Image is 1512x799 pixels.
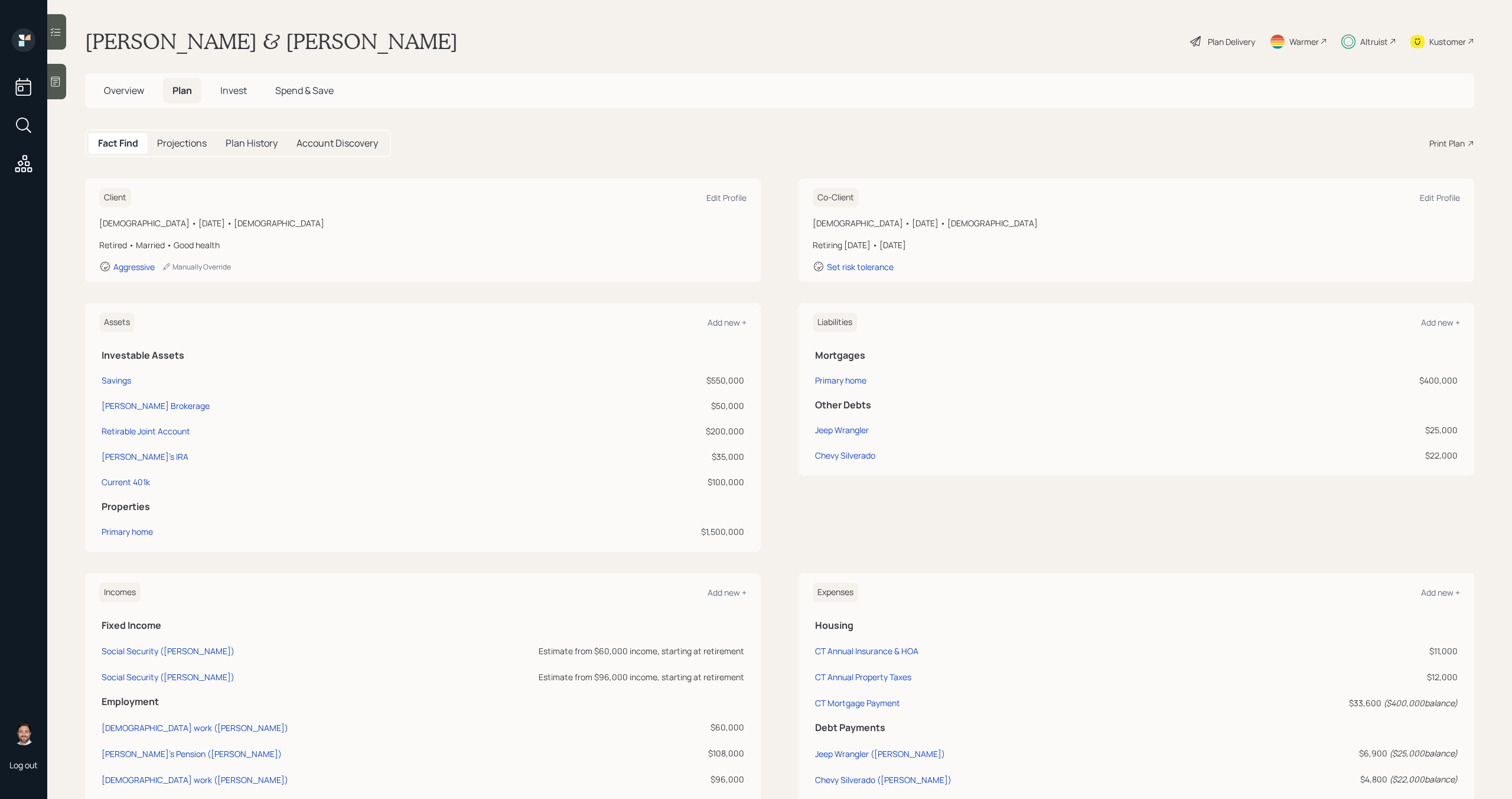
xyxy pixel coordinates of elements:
div: $33,600 [1233,697,1458,709]
div: Chevy Silverado [815,449,875,462]
div: Add new + [1421,587,1460,598]
div: Manually Override [162,262,231,272]
span: Spend & Save [275,84,334,97]
div: Jeep Wrangler ([PERSON_NAME]) [815,748,945,759]
div: $4,800 [1233,773,1458,785]
h6: Expenses [813,583,858,602]
div: [DEMOGRAPHIC_DATA] • [DATE] • [DEMOGRAPHIC_DATA] [99,217,747,229]
div: Add new + [1421,317,1460,328]
img: michael-russo-headshot.png [12,722,35,745]
div: Add new + [708,317,747,328]
h5: Fixed Income [102,620,744,631]
div: [DEMOGRAPHIC_DATA] work ([PERSON_NAME]) [102,722,288,733]
div: Retired • Married • Good health [99,239,747,251]
div: $200,000 [556,425,744,437]
div: $50,000 [556,399,744,412]
div: Edit Profile [1420,192,1460,203]
div: [PERSON_NAME] Brokerage [102,399,210,412]
div: Current 401k [102,476,150,488]
div: $12,000 [1233,671,1458,683]
div: Retirable Joint Account [102,425,190,437]
i: ( $25,000 balance) [1389,748,1458,759]
h5: Plan History [226,138,278,149]
h5: Housing [815,620,1458,631]
div: Altruist [1360,35,1388,48]
div: CT Annual Property Taxes [815,671,911,683]
div: Social Security ([PERSON_NAME]) [102,671,234,683]
div: Chevy Silverado ([PERSON_NAME]) [815,774,951,785]
div: Edit Profile [706,192,747,203]
div: Aggressive [113,261,155,272]
h5: Debt Payments [815,722,1458,733]
span: Overview [104,84,144,97]
div: Kustomer [1429,35,1466,48]
div: Plan Delivery [1208,35,1255,48]
div: $100,000 [556,476,744,488]
span: Plan [172,84,192,97]
h5: Investable Assets [102,350,744,361]
div: $25,000 [1204,424,1458,436]
div: $11,000 [1233,645,1458,657]
div: CT Mortgage Payment [815,697,900,709]
div: $6,900 [1233,747,1458,759]
div: Jeep Wrangler [815,424,869,436]
div: Estimate from $60,000 income, starting at retirement [410,645,744,657]
h5: Account Discovery [296,138,378,149]
h5: Projections [157,138,207,149]
h6: Liabilities [813,313,857,332]
h5: Properties [102,501,744,512]
i: ( $22,000 balance) [1389,774,1458,785]
div: Set risk tolerance [827,261,894,272]
div: $1,500,000 [556,525,744,538]
div: [DEMOGRAPHIC_DATA] work ([PERSON_NAME]) [102,774,288,785]
h6: Co-Client [813,188,859,207]
div: Primary home [102,525,153,538]
div: $550,000 [556,374,744,386]
div: $400,000 [1204,374,1458,386]
div: $60,000 [410,721,744,733]
h5: Mortgages [815,350,1458,361]
div: $22,000 [1204,449,1458,462]
div: Log out [9,759,38,771]
div: [PERSON_NAME]'s IRA [102,450,188,463]
span: Invest [220,84,247,97]
h6: Assets [99,313,135,332]
h5: Fact Find [98,138,138,149]
div: $96,000 [410,773,744,785]
div: Savings [102,374,131,386]
h1: [PERSON_NAME] & [PERSON_NAME] [85,28,458,54]
div: $35,000 [556,450,744,463]
h6: Incomes [99,583,141,602]
div: Retiring [DATE] • [DATE] [813,239,1460,251]
div: [DEMOGRAPHIC_DATA] • [DATE] • [DEMOGRAPHIC_DATA] [813,217,1460,229]
div: Primary home [815,374,866,386]
div: [PERSON_NAME]'s Pension ([PERSON_NAME]) [102,748,282,759]
div: Estimate from $96,000 income, starting at retirement [410,671,744,683]
div: $108,000 [410,747,744,759]
h5: Employment [102,696,744,707]
div: Warmer [1289,35,1319,48]
div: Social Security ([PERSON_NAME]) [102,645,234,657]
div: CT Annual Insurance & HOA [815,645,918,657]
div: Add new + [708,587,747,598]
h6: Client [99,188,131,207]
i: ( $400,000 balance) [1383,697,1458,709]
div: Print Plan [1429,137,1465,150]
h5: Other Debts [815,399,1458,411]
